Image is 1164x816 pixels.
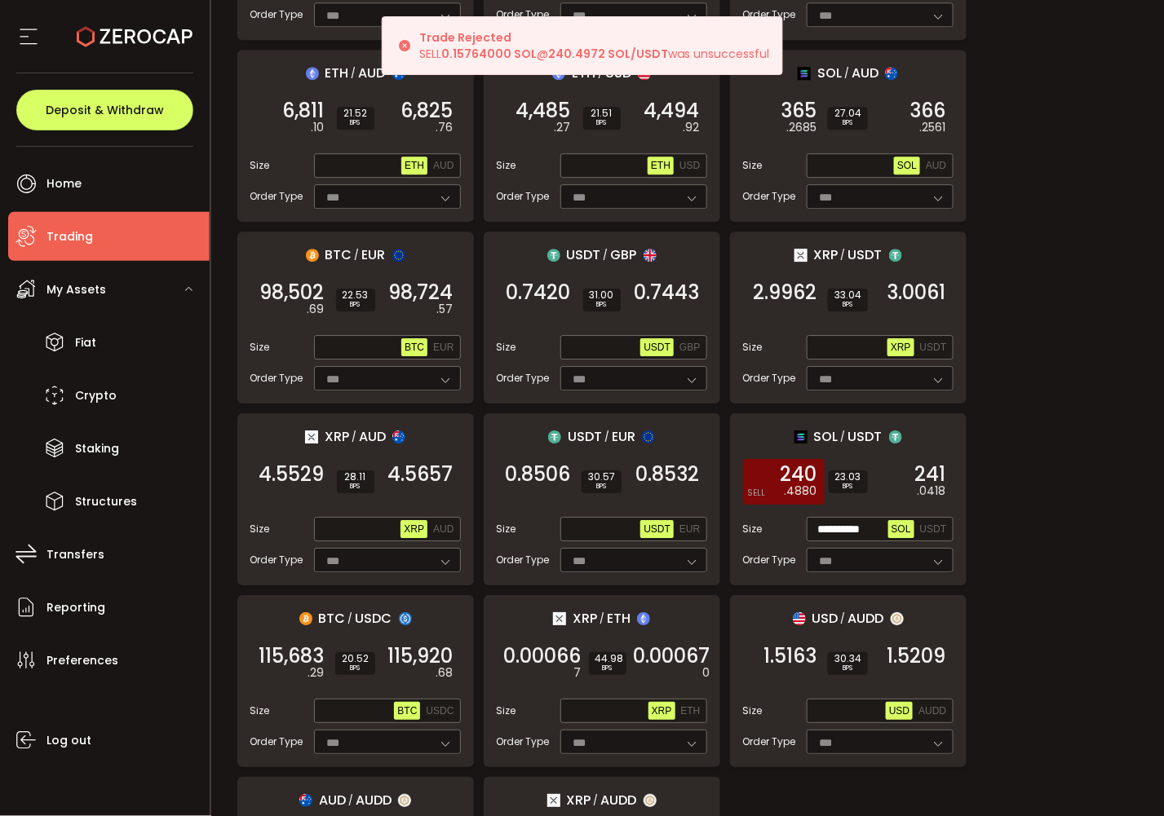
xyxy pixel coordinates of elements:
[891,612,904,625] img: zuPXiwguUFiBOIQyqLOiXsnnNitlx7q4LCwEbLHADjIpTka+Lip0HH8D0VTrd02z+wEAAAAASUVORK5CYII=
[887,338,914,356] button: XRP
[46,172,82,196] span: Home
[308,301,325,318] em: .69
[812,608,839,629] span: USD
[889,249,902,262] img: usdt_portfolio.svg
[325,245,352,265] span: BTC
[834,290,861,300] span: 33.04
[852,63,879,83] span: AUD
[401,338,427,356] button: BTC
[743,522,763,536] span: Size
[343,300,369,310] i: BPS
[250,189,303,204] span: Order Type
[497,189,550,204] span: Order Type
[781,103,817,119] span: 365
[433,160,454,171] span: AUD
[889,430,902,443] img: usdt_portfolio.svg
[426,705,454,717] span: USDC
[1082,738,1164,816] div: Chat Widget
[794,430,808,443] img: sol_portfolio.png
[600,611,604,626] em: /
[590,290,614,300] span: 31.00
[590,300,614,310] i: BPS
[299,794,312,807] img: aud_portfolio.svg
[356,608,392,629] span: USDC
[594,793,599,808] em: /
[497,704,516,718] span: Size
[359,63,386,83] span: AUD
[250,340,270,355] span: Size
[497,522,516,536] span: Size
[319,790,346,810] span: AUD
[250,158,270,173] span: Size
[743,704,763,718] span: Size
[250,7,303,22] span: Order Type
[574,664,582,681] em: 7
[319,608,346,629] span: BTC
[644,523,671,535] span: USDT
[785,483,817,500] em: .4880
[342,664,369,673] i: BPS
[915,466,946,483] span: 241
[497,734,550,749] span: Order Type
[743,734,796,749] span: Order Type
[497,340,516,355] span: Size
[250,734,303,749] span: Order Type
[553,612,566,625] img: xrp_portfolio.png
[917,338,950,356] button: USDT
[814,426,839,447] span: SOL
[644,103,700,119] span: 4,494
[835,482,861,492] i: BPS
[348,611,353,626] em: /
[793,612,806,625] img: usd_portfolio.svg
[348,793,353,808] em: /
[436,119,454,136] em: .76
[648,702,675,720] button: XRP
[590,108,614,118] span: 21.51
[754,284,817,301] span: 2.9962
[926,160,946,171] span: AUD
[848,426,883,447] span: USDT
[250,371,303,386] span: Order Type
[306,67,319,80] img: eth_portfolio.svg
[748,487,766,500] i: SELL
[355,248,360,262] em: /
[46,104,164,116] span: Deposit & Withdraw
[547,249,560,262] img: usdt_portfolio.svg
[343,482,368,492] i: BPS
[644,342,671,353] span: USDT
[306,249,319,262] img: btc_portfolio.svg
[397,705,417,717] span: BTC
[567,790,591,810] span: XRP
[504,648,582,664] span: 0.00066
[436,664,454,681] em: .68
[835,472,861,482] span: 23.03
[305,430,318,443] img: xrp_portfolio.png
[401,520,427,538] button: XRP
[75,384,117,408] span: Crypto
[917,520,950,538] button: USDT
[389,284,454,301] span: 98,724
[834,118,861,128] i: BPS
[764,648,817,664] span: 1.5163
[611,245,637,265] span: GBP
[920,342,947,353] span: USDT
[679,160,700,171] span: USD
[567,245,601,265] span: USDT
[555,119,571,136] em: .27
[644,249,657,262] img: gbp_portfolio.svg
[607,608,631,629] span: ETH
[588,472,615,482] span: 30.57
[433,342,454,353] span: EUR
[343,472,368,482] span: 28.11
[250,553,303,567] span: Order Type
[46,278,106,302] span: My Assets
[549,46,669,62] b: 240.4972 SOL/USDT
[920,119,946,136] em: .2561
[250,522,270,536] span: Size
[887,284,946,301] span: 3.0061
[787,119,817,136] em: .2685
[897,160,917,171] span: SOL
[343,108,368,118] span: 21.52
[834,654,861,664] span: 30.34
[506,466,571,483] span: 0.8506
